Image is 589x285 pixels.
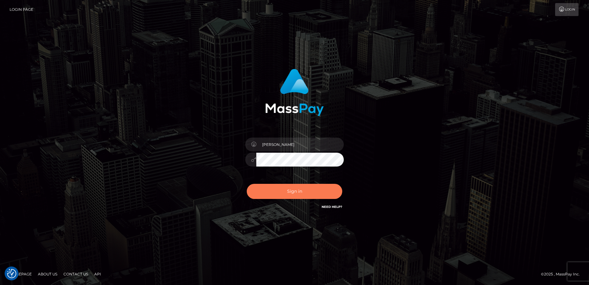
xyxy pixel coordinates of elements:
[256,138,344,151] input: Username...
[61,269,91,279] a: Contact Us
[7,269,16,278] button: Consent Preferences
[555,3,579,16] a: Login
[541,271,584,278] div: © 2025 , MassPay Inc.
[7,269,16,278] img: Revisit consent button
[7,269,34,279] a: Homepage
[35,269,60,279] a: About Us
[322,205,342,209] a: Need Help?
[265,69,324,116] img: MassPay Login
[247,184,342,199] button: Sign in
[10,3,33,16] a: Login Page
[92,269,104,279] a: API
